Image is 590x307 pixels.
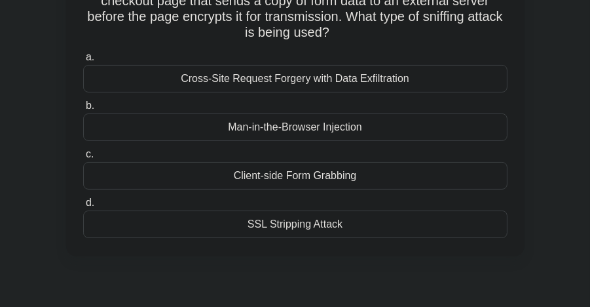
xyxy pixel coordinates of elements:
div: SSL Stripping Attack [83,211,507,238]
span: c. [86,148,94,159]
div: Man-in-the-Browser Injection [83,113,507,141]
span: d. [86,197,94,208]
span: b. [86,100,94,111]
div: Cross-Site Request Forgery with Data Exfiltration [83,65,507,92]
div: Client-side Form Grabbing [83,162,507,190]
span: a. [86,51,94,62]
